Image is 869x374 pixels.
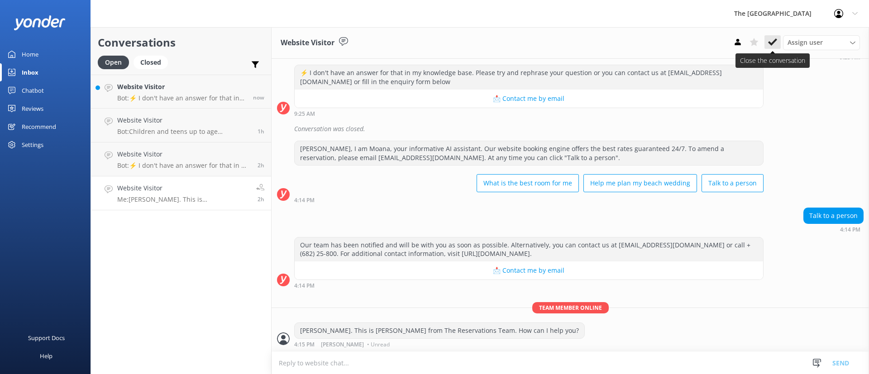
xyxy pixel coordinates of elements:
[281,37,334,49] h3: Website Visitor
[295,65,763,89] div: ⚡ I don't have an answer for that in my knowledge base. Please try and rephrase your question or ...
[40,347,53,365] div: Help
[117,115,251,125] h4: Website Visitor
[321,342,364,347] span: [PERSON_NAME]
[22,45,38,63] div: Home
[702,174,764,192] button: Talk to a person
[783,35,860,50] div: Assign User
[294,342,315,347] strong: 4:15 PM
[117,183,249,193] h4: Website Visitor
[91,75,271,109] a: Website VisitorBot:⚡ I don't have an answer for that in my knowledge base. Please try and rephras...
[294,111,315,117] strong: 9:25 AM
[277,121,864,137] div: 2025-09-13T01:30:49.351
[788,38,823,47] span: Assign user
[117,82,246,92] h4: Website Visitor
[294,283,315,289] strong: 4:14 PM
[22,99,43,118] div: Reviews
[117,128,251,136] p: Bot: Children and teens up to age [DEMOGRAPHIC_DATA] stay free when sharing with parents at The [...
[117,94,246,102] p: Bot: ⚡ I don't have an answer for that in my knowledge base. Please try and rephrase your questio...
[28,329,65,347] div: Support Docs
[98,56,129,69] div: Open
[840,227,860,232] strong: 4:14 PM
[294,197,764,203] div: Sep 12 2025 04:14pm (UTC -10:00) Pacific/Honolulu
[294,341,585,347] div: Sep 12 2025 04:15pm (UTC -10:00) Pacific/Honolulu
[134,57,172,67] a: Closed
[91,176,271,210] a: Website VisitorMe:[PERSON_NAME]. This is [PERSON_NAME] from The Reservations Team. How can I help...
[98,57,134,67] a: Open
[532,302,609,313] span: Team member online
[294,198,315,203] strong: 4:14 PM
[295,141,763,165] div: [PERSON_NAME], I am Moana, your informative AI assistant. Our website booking engine offers the b...
[367,342,390,347] span: • Unread
[295,323,584,338] div: [PERSON_NAME]. This is [PERSON_NAME] from The Reservations Team. How can I help you?
[294,282,764,289] div: Sep 12 2025 04:14pm (UTC -10:00) Pacific/Honolulu
[91,109,271,142] a: Website VisitorBot:Children and teens up to age [DEMOGRAPHIC_DATA] stay free when sharing with pa...
[117,161,251,170] p: Bot: ⚡ I don't have an answer for that in my knowledge base. Please try and rephrase your questio...
[258,195,264,203] span: Sep 12 2025 04:15pm (UTC -10:00) Pacific/Honolulu
[295,237,763,261] div: Our team has been notified and will be with you as soon as possible. Alternatively, you can conta...
[14,15,66,30] img: yonder-white-logo.png
[804,208,863,223] div: Talk to a person
[477,174,579,192] button: What is the best room for me
[295,261,763,279] button: 📩 Contact me by email
[134,56,168,69] div: Closed
[91,142,271,176] a: Website VisitorBot:⚡ I don't have an answer for that in my knowledge base. Please try and rephras...
[22,63,38,81] div: Inbox
[803,226,864,232] div: Sep 12 2025 04:14pm (UTC -10:00) Pacific/Honolulu
[258,161,264,169] span: Sep 12 2025 04:19pm (UTC -10:00) Pacific/Honolulu
[294,110,764,117] div: Sep 12 2025 09:25am (UTC -10:00) Pacific/Honolulu
[117,195,249,204] p: Me: [PERSON_NAME]. This is [PERSON_NAME] from The Reservations Team. How can I help you?
[117,149,251,159] h4: Website Visitor
[295,90,763,108] button: 📩 Contact me by email
[22,136,43,154] div: Settings
[258,128,264,135] span: Sep 12 2025 05:02pm (UTC -10:00) Pacific/Honolulu
[840,55,860,60] strong: 9:25 AM
[253,94,264,101] span: Sep 12 2025 06:50pm (UTC -10:00) Pacific/Honolulu
[294,121,864,137] div: Conversation was closed.
[583,174,697,192] button: Help me plan my beach wedding
[22,81,44,99] div: Chatbot
[22,118,56,136] div: Recommend
[98,34,264,51] h2: Conversations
